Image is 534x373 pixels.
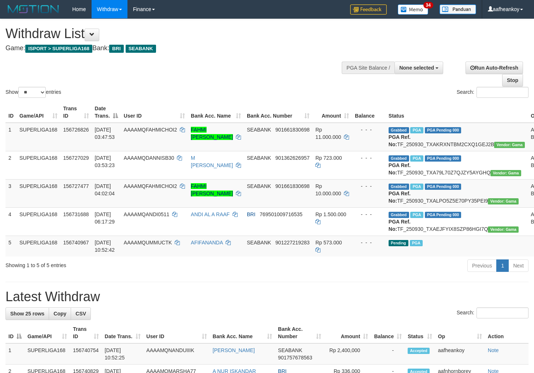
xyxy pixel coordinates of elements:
[5,307,49,320] a: Show 25 rows
[124,211,170,217] span: AAAAMQANDI0511
[425,212,461,218] span: PGA Pending
[213,347,255,353] a: [PERSON_NAME]
[425,127,461,133] span: PGA Pending
[53,311,66,317] span: Copy
[389,212,409,218] span: Grabbed
[371,343,405,365] td: -
[405,322,435,343] th: Status: activate to sort column ascending
[410,240,423,246] span: Marked by aafsengchandara
[386,179,528,207] td: TF_250930_TXALPO5Z5E70PY35PEI9
[5,102,16,123] th: ID
[485,322,529,343] th: Action
[95,127,115,140] span: [DATE] 03:47:53
[502,74,523,86] a: Stop
[188,102,244,123] th: Bank Acc. Name: activate to sort column ascending
[5,259,217,269] div: Showing 1 to 5 of 5 entries
[389,162,411,176] b: PGA Ref. No:
[121,102,188,123] th: User ID: activate to sort column ascending
[315,240,342,245] span: Rp 573.000
[275,155,309,161] span: Copy 901362626957 to clipboard
[275,183,309,189] span: Copy 901661830698 to clipboard
[278,347,302,353] span: SEABANK
[126,45,156,53] span: SEABANK
[5,289,529,304] h1: Latest Withdraw
[324,322,371,343] th: Amount: activate to sort column ascending
[457,87,529,98] label: Search:
[247,240,271,245] span: SEABANK
[191,183,233,196] a: FAHMI [PERSON_NAME]
[5,207,16,236] td: 4
[342,62,394,74] div: PGA Site Balance /
[247,127,271,133] span: SEABANK
[247,211,255,217] span: BRI
[389,240,408,246] span: Pending
[63,211,89,217] span: 156731688
[25,322,70,343] th: Game/API: activate to sort column ascending
[386,151,528,179] td: TF_250930_TXA79L70Z7QJZY5AYGHQ
[5,26,349,41] h1: Withdraw List
[70,322,102,343] th: Trans ID: activate to sort column ascending
[389,127,409,133] span: Grabbed
[95,211,115,225] span: [DATE] 06:17:29
[5,236,16,256] td: 5
[49,307,71,320] a: Copy
[389,134,411,147] b: PGA Ref. No:
[435,322,485,343] th: Op: activate to sort column ascending
[389,184,409,190] span: Grabbed
[95,183,115,196] span: [DATE] 04:02:04
[410,127,423,133] span: Marked by aafandaneth
[355,154,383,162] div: - - -
[410,212,423,218] span: Marked by aafromsomean
[16,207,60,236] td: SUPERLIGA168
[25,45,92,53] span: ISPORT > SUPERLIGA168
[25,343,70,365] td: SUPERLIGA168
[5,4,61,15] img: MOTION_logo.png
[386,123,528,151] td: TF_250930_TXAKRXNTBM2CXQ1GEJ2B
[124,155,174,161] span: AAAAMQDANNISB30
[60,102,92,123] th: Trans ID: activate to sort column ascending
[5,343,25,365] td: 1
[16,123,60,151] td: SUPERLIGA168
[247,155,271,161] span: SEABANK
[476,307,529,318] input: Search:
[371,322,405,343] th: Balance: activate to sort column ascending
[63,240,89,245] span: 156740967
[63,183,89,189] span: 156727477
[355,211,383,218] div: - - -
[488,198,519,204] span: Vendor URL: https://trx31.1velocity.biz
[315,211,346,217] span: Rp 1.500.000
[410,184,423,190] span: Marked by aafandaneth
[315,127,341,140] span: Rp 11.000.000
[10,311,44,317] span: Show 25 rows
[5,322,25,343] th: ID: activate to sort column descending
[124,183,177,189] span: AAAAMQFAHMICHOI2
[210,322,275,343] th: Bank Acc. Name: activate to sort column ascending
[102,343,144,365] td: [DATE] 10:52:25
[389,155,409,162] span: Grabbed
[496,259,509,272] a: 1
[144,322,210,343] th: User ID: activate to sort column ascending
[16,179,60,207] td: SUPERLIGA168
[398,4,429,15] img: Button%20Memo.svg
[70,343,102,365] td: 156740754
[109,45,123,53] span: BRI
[399,65,434,71] span: None selected
[488,226,519,233] span: Vendor URL: https://trx31.1velocity.biz
[16,151,60,179] td: SUPERLIGA168
[386,207,528,236] td: TF_250930_TXAEJFYIX8SZP86HGI7Q
[423,2,433,8] span: 34
[260,211,303,217] span: Copy 769501009716535 to clipboard
[191,155,233,168] a: M [PERSON_NAME]
[315,183,341,196] span: Rp 10.000.000
[102,322,144,343] th: Date Trans.: activate to sort column ascending
[5,45,349,52] h4: Game: Bank:
[425,184,461,190] span: PGA Pending
[315,155,342,161] span: Rp 723.000
[5,151,16,179] td: 2
[275,240,309,245] span: Copy 901227219283 to clipboard
[71,307,91,320] a: CSV
[488,347,499,353] a: Note
[16,102,60,123] th: Game/API: activate to sort column ascending
[312,102,352,123] th: Amount: activate to sort column ascending
[191,127,233,140] a: FAHMI [PERSON_NAME]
